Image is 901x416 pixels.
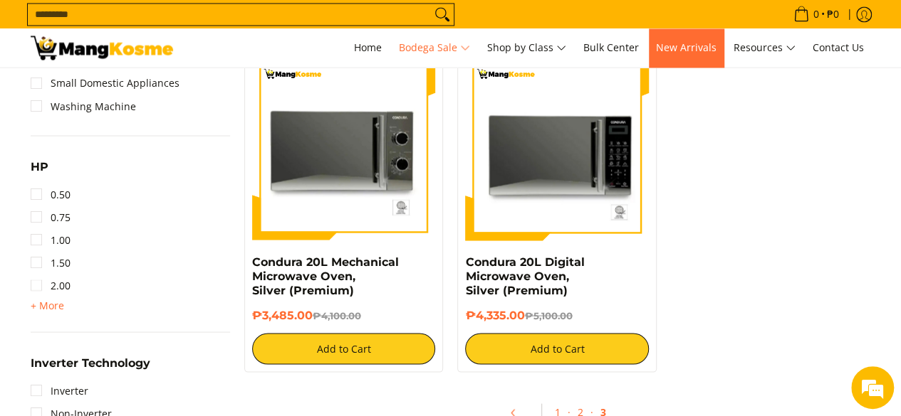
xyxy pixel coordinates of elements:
[252,57,436,240] img: Condura 20L Mechanical Microwave Oven, Silver (Premium)
[465,308,649,322] h6: ₱4,335.00
[31,161,48,172] span: HP
[187,28,871,67] nav: Main Menu
[31,183,71,206] a: 0.50
[31,297,64,314] summary: Open
[399,39,470,57] span: Bodega Sale
[31,274,71,297] a: 2.00
[487,39,566,57] span: Shop by Class
[31,228,71,251] a: 1.00
[583,41,639,54] span: Bulk Center
[789,6,843,22] span: •
[524,309,572,321] del: ₱5,100.00
[726,28,803,67] a: Resources
[31,251,71,274] a: 1.50
[465,255,584,297] a: Condura 20L Digital Microwave Oven, Silver (Premium)
[31,161,48,183] summary: Open
[734,39,796,57] span: Resources
[656,41,717,54] span: New Arrivals
[465,333,649,364] button: Add to Cart
[74,80,239,98] div: Chat with us now
[31,36,173,60] img: Bodega Sale l Mang Kosme: Cost-Efficient &amp; Quality Home Appliances | Page 3
[7,270,271,320] textarea: Type your message and hit 'Enter'
[31,72,179,95] a: Small Domestic Appliances
[31,206,71,228] a: 0.75
[806,28,871,67] a: Contact Us
[31,379,88,402] a: Inverter
[31,299,64,311] span: + More
[252,308,436,322] h6: ₱3,485.00
[31,357,150,379] summary: Open
[576,28,646,67] a: Bulk Center
[431,4,454,25] button: Search
[347,28,389,67] a: Home
[825,9,841,19] span: ₱0
[811,9,821,19] span: 0
[83,120,197,264] span: We're online!
[392,28,477,67] a: Bodega Sale
[813,41,864,54] span: Contact Us
[31,357,150,368] span: Inverter Technology
[649,28,724,67] a: New Arrivals
[313,309,361,321] del: ₱4,100.00
[234,7,268,41] div: Minimize live chat window
[252,255,399,297] a: Condura 20L Mechanical Microwave Oven, Silver (Premium)
[252,333,436,364] button: Add to Cart
[480,28,573,67] a: Shop by Class
[31,95,136,117] a: Washing Machine
[465,57,649,240] img: 20-liter-digital-microwave-oven-silver-full-front-view-mang-kosme
[354,41,382,54] span: Home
